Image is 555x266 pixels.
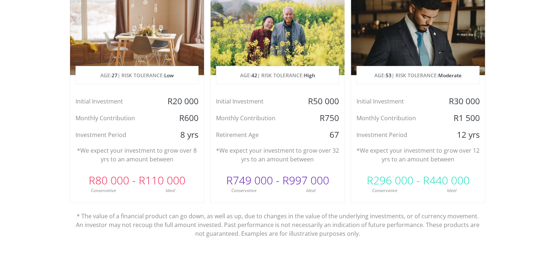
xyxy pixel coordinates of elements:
[211,129,300,140] div: Retirement Age
[211,169,344,191] div: R749 000 - R997 000
[351,113,440,124] div: Monthly Contribution
[351,169,485,191] div: R296 000 - R440 000
[440,113,485,124] div: R1 500
[357,66,479,85] p: AGE: | RISK TOLERANCE:
[351,129,440,140] div: Investment Period
[70,187,137,194] div: Conservative
[159,96,204,107] div: R20 000
[76,146,199,164] p: *We expect your investment to grow over 8 yrs to an amount between
[440,129,485,140] div: 12 yrs
[137,187,204,194] div: Ideal
[211,96,300,107] div: Initial Investment
[440,96,485,107] div: R30 000
[159,113,204,124] div: R600
[112,72,117,79] span: 27
[351,187,418,194] div: Conservative
[277,187,344,194] div: Ideal
[251,72,257,79] span: 42
[76,66,198,85] p: AGE: | RISK TOLERANCE:
[300,96,344,107] div: R50 000
[216,66,339,85] p: AGE: | RISK TOLERANCE:
[438,72,462,79] span: Moderate
[216,146,339,164] p: *We expect your investment to grow over 32 yrs to an amount between
[70,169,204,191] div: R80 000 - R110 000
[159,129,204,140] div: 8 yrs
[70,129,159,140] div: Investment Period
[356,146,479,164] p: *We expect your investment to grow over 12 yrs to an amount between
[351,96,440,107] div: Initial Investment
[70,113,159,124] div: Monthly Contribution
[300,113,344,124] div: R750
[70,96,159,107] div: Initial Investment
[304,72,315,79] span: High
[418,187,485,194] div: Ideal
[300,129,344,140] div: 67
[211,113,300,124] div: Monthly Contribution
[386,72,392,79] span: 53
[164,72,174,79] span: Low
[211,187,278,194] div: Conservative
[75,203,480,238] p: * The value of a financial product can go down, as well as up, due to changes in the value of the...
